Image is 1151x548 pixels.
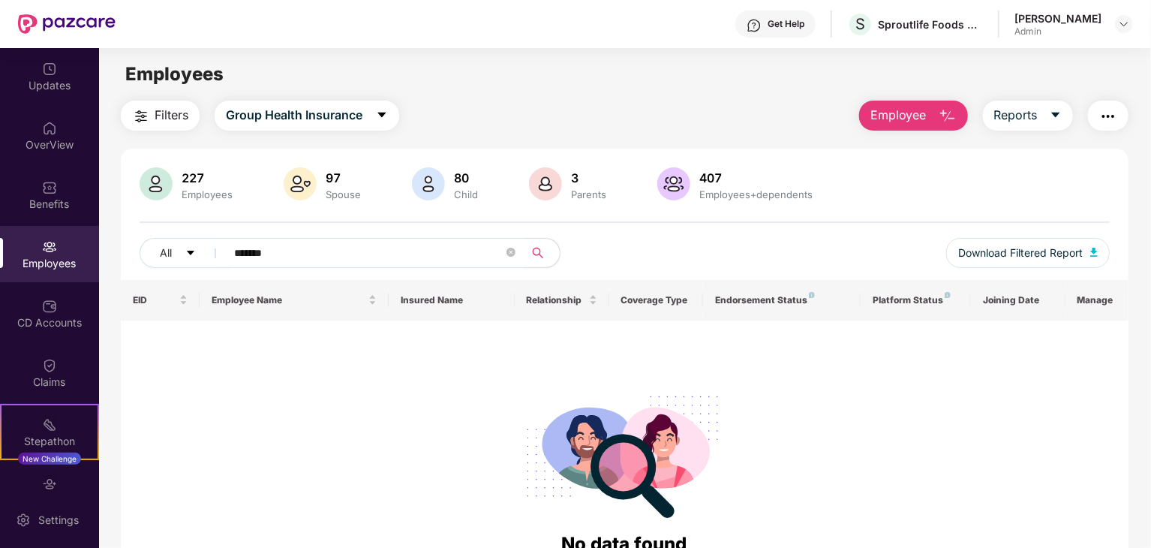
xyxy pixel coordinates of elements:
th: Employee Name [200,280,389,321]
img: svg+xml;base64,PHN2ZyB4bWxucz0iaHR0cDovL3d3dy53My5vcmcvMjAwMC9zdmciIHdpZHRoPSIyMSIgaGVpZ2h0PSIyMC... [42,417,57,432]
div: Get Help [768,18,804,30]
th: EID [121,280,200,321]
span: caret-down [185,248,196,260]
div: 227 [179,170,236,185]
th: Coverage Type [609,280,704,321]
img: New Pazcare Logo [18,14,116,34]
span: Employee Name [212,294,365,306]
img: svg+xml;base64,PHN2ZyBpZD0iU2V0dGluZy0yMHgyMCIgeG1sbnM9Imh0dHA6Ly93d3cudzMub3JnLzIwMDAvc3ZnIiB3aW... [16,513,31,528]
th: Joining Date [971,280,1065,321]
img: svg+xml;base64,PHN2ZyB4bWxucz0iaHR0cDovL3d3dy53My5vcmcvMjAwMC9zdmciIHdpZHRoPSIyNCIgaGVpZ2h0PSIyNC... [1099,107,1117,125]
button: Reportscaret-down [983,101,1073,131]
span: Employees [125,63,224,85]
img: svg+xml;base64,PHN2ZyB4bWxucz0iaHR0cDovL3d3dy53My5vcmcvMjAwMC9zdmciIHhtbG5zOnhsaW5rPSJodHRwOi8vd3... [529,167,562,200]
img: svg+xml;base64,PHN2ZyB4bWxucz0iaHR0cDovL3d3dy53My5vcmcvMjAwMC9zdmciIHhtbG5zOnhsaW5rPSJodHRwOi8vd3... [140,167,173,200]
div: Endorsement Status [715,294,849,306]
div: Platform Status [873,294,959,306]
span: S [855,15,865,33]
div: Spouse [323,188,364,200]
img: svg+xml;base64,PHN2ZyBpZD0iSGVscC0zMngzMiIgeG1sbnM9Imh0dHA6Ly93d3cudzMub3JnLzIwMDAvc3ZnIiB3aWR0aD... [747,18,762,33]
span: caret-down [376,109,388,122]
span: Group Health Insurance [226,106,362,125]
div: Sproutlife Foods Private Limited [878,17,983,32]
span: close-circle [506,246,515,260]
div: 3 [568,170,609,185]
img: svg+xml;base64,PHN2ZyBpZD0iSG9tZSIgeG1sbnM9Imh0dHA6Ly93d3cudzMub3JnLzIwMDAvc3ZnIiB3aWR0aD0iMjAiIG... [42,121,57,136]
img: svg+xml;base64,PHN2ZyB4bWxucz0iaHR0cDovL3d3dy53My5vcmcvMjAwMC9zdmciIHdpZHRoPSI4IiBoZWlnaHQ9IjgiIH... [809,292,815,298]
div: Settings [34,513,83,528]
div: Employees [179,188,236,200]
div: Stepathon [2,434,98,449]
div: Admin [1014,26,1101,38]
span: Reports [994,106,1038,125]
th: Relationship [515,280,609,321]
span: search [523,247,552,259]
span: EID [133,294,176,306]
th: Insured Name [389,280,515,321]
img: svg+xml;base64,PHN2ZyBpZD0iQ0RfQWNjb3VudHMiIGRhdGEtbmFtZT0iQ0QgQWNjb3VudHMiIHhtbG5zPSJodHRwOi8vd3... [42,299,57,314]
span: Filters [155,106,188,125]
button: Allcaret-down [140,238,231,268]
button: search [523,238,560,268]
img: svg+xml;base64,PHN2ZyB4bWxucz0iaHR0cDovL3d3dy53My5vcmcvMjAwMC9zdmciIHhtbG5zOnhsaW5rPSJodHRwOi8vd3... [657,167,690,200]
div: [PERSON_NAME] [1014,11,1101,26]
img: svg+xml;base64,PHN2ZyBpZD0iVXBkYXRlZCIgeG1sbnM9Imh0dHA6Ly93d3cudzMub3JnLzIwMDAvc3ZnIiB3aWR0aD0iMj... [42,62,57,77]
div: New Challenge [18,453,81,465]
button: Employee [859,101,968,131]
span: All [160,245,172,261]
div: 80 [451,170,481,185]
img: svg+xml;base64,PHN2ZyB4bWxucz0iaHR0cDovL3d3dy53My5vcmcvMjAwMC9zdmciIHdpZHRoPSIyODgiIGhlaWdodD0iMj... [516,378,732,530]
button: Download Filtered Report [946,238,1110,268]
span: Relationship [527,294,586,306]
img: svg+xml;base64,PHN2ZyBpZD0iQ2xhaW0iIHhtbG5zPSJodHRwOi8vd3d3LnczLm9yZy8yMDAwL3N2ZyIgd2lkdGg9IjIwIi... [42,358,57,373]
div: 407 [696,170,816,185]
img: svg+xml;base64,PHN2ZyB4bWxucz0iaHR0cDovL3d3dy53My5vcmcvMjAwMC9zdmciIHdpZHRoPSI4IiBoZWlnaHQ9IjgiIH... [945,292,951,298]
img: svg+xml;base64,PHN2ZyBpZD0iRW5kb3JzZW1lbnRzIiB4bWxucz0iaHR0cDovL3d3dy53My5vcmcvMjAwMC9zdmciIHdpZH... [42,477,57,492]
img: svg+xml;base64,PHN2ZyBpZD0iRW1wbG95ZWVzIiB4bWxucz0iaHR0cDovL3d3dy53My5vcmcvMjAwMC9zdmciIHdpZHRoPS... [42,239,57,254]
button: Filters [121,101,200,131]
img: svg+xml;base64,PHN2ZyB4bWxucz0iaHR0cDovL3d3dy53My5vcmcvMjAwMC9zdmciIHhtbG5zOnhsaW5rPSJodHRwOi8vd3... [939,107,957,125]
div: Child [451,188,481,200]
img: svg+xml;base64,PHN2ZyB4bWxucz0iaHR0cDovL3d3dy53My5vcmcvMjAwMC9zdmciIHhtbG5zOnhsaW5rPSJodHRwOi8vd3... [284,167,317,200]
img: svg+xml;base64,PHN2ZyB4bWxucz0iaHR0cDovL3d3dy53My5vcmcvMjAwMC9zdmciIHdpZHRoPSIyNCIgaGVpZ2h0PSIyNC... [132,107,150,125]
img: svg+xml;base64,PHN2ZyB4bWxucz0iaHR0cDovL3d3dy53My5vcmcvMjAwMC9zdmciIHhtbG5zOnhsaW5rPSJodHRwOi8vd3... [1090,248,1098,257]
button: Group Health Insurancecaret-down [215,101,399,131]
div: Parents [568,188,609,200]
div: Employees+dependents [696,188,816,200]
img: svg+xml;base64,PHN2ZyBpZD0iQmVuZWZpdHMiIHhtbG5zPSJodHRwOi8vd3d3LnczLm9yZy8yMDAwL3N2ZyIgd2lkdGg9Ij... [42,180,57,195]
th: Manage [1065,280,1128,321]
span: Download Filtered Report [958,245,1083,261]
span: close-circle [506,248,515,257]
img: svg+xml;base64,PHN2ZyB4bWxucz0iaHR0cDovL3d3dy53My5vcmcvMjAwMC9zdmciIHhtbG5zOnhsaW5rPSJodHRwOi8vd3... [412,167,445,200]
span: Employee [870,106,927,125]
span: caret-down [1050,109,1062,122]
div: 97 [323,170,364,185]
img: svg+xml;base64,PHN2ZyBpZD0iRHJvcGRvd24tMzJ4MzIiIHhtbG5zPSJodHRwOi8vd3d3LnczLm9yZy8yMDAwL3N2ZyIgd2... [1118,18,1130,30]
